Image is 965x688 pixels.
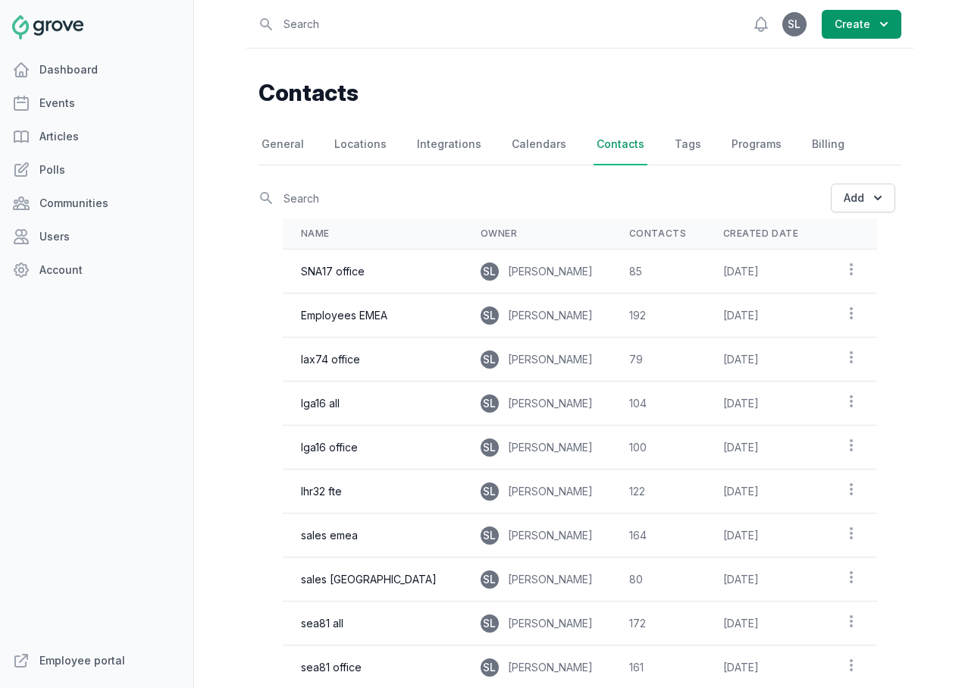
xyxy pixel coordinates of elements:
span: SL [483,486,496,497]
span: [PERSON_NAME] [508,397,593,410]
img: Grove [12,15,83,39]
span: [PERSON_NAME] [508,353,593,366]
td: [DATE] [705,426,826,470]
span: SL [483,354,496,365]
a: Contacts [594,124,647,165]
td: [DATE] [705,514,826,558]
input: Search [258,185,819,212]
td: [DATE] [705,294,826,338]
span: [PERSON_NAME] [508,529,593,542]
button: Add [831,184,895,212]
td: [DATE] [705,382,826,426]
a: Integrations [414,124,484,165]
td: sales emea [283,514,462,558]
span: 164 [629,528,647,543]
span: 104 [629,396,647,411]
td: Employees EMEA [283,294,462,338]
span: 79 [629,352,643,367]
span: SL [483,618,496,629]
span: [PERSON_NAME] [508,661,593,674]
span: [PERSON_NAME] [508,573,593,586]
span: SL [483,266,496,277]
span: 80 [629,572,643,587]
span: SL [483,574,496,585]
td: SNA17 office [283,250,462,294]
th: Name [283,218,462,250]
th: Owner [462,218,611,250]
td: lga16 all [283,382,462,426]
a: Programs [728,124,785,165]
th: Created date [705,218,826,250]
td: [DATE] [705,602,826,646]
td: sea81 all [283,602,462,646]
span: SL [483,398,496,409]
td: [DATE] [705,250,826,294]
td: sales [GEOGRAPHIC_DATA] [283,558,462,602]
span: [PERSON_NAME] [508,441,593,454]
a: Calendars [509,124,569,165]
a: Billing [809,124,848,165]
span: 172 [629,616,646,631]
span: 122 [629,484,645,499]
td: [DATE] [705,470,826,514]
span: SL [483,530,496,541]
span: [PERSON_NAME] [508,265,593,278]
th: Contacts [611,218,705,250]
span: SL [483,662,496,673]
button: SL [782,12,807,36]
span: [PERSON_NAME] [508,485,593,498]
span: SL [483,442,496,453]
td: lhr32 fte [283,470,462,514]
span: 192 [629,308,646,323]
a: General [258,124,307,165]
span: [PERSON_NAME] [508,309,593,322]
a: Tags [672,124,704,165]
td: [DATE] [705,558,826,602]
span: SL [483,310,496,321]
span: 100 [629,440,647,455]
td: lga16 office [283,426,462,470]
span: SL [788,19,801,30]
span: 85 [629,264,642,279]
a: Locations [331,124,390,165]
button: Create [822,10,901,39]
span: [PERSON_NAME] [508,617,593,630]
td: [DATE] [705,338,826,382]
span: 161 [629,660,644,675]
h1: Contacts [258,79,901,106]
td: lax74 office [283,338,462,382]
